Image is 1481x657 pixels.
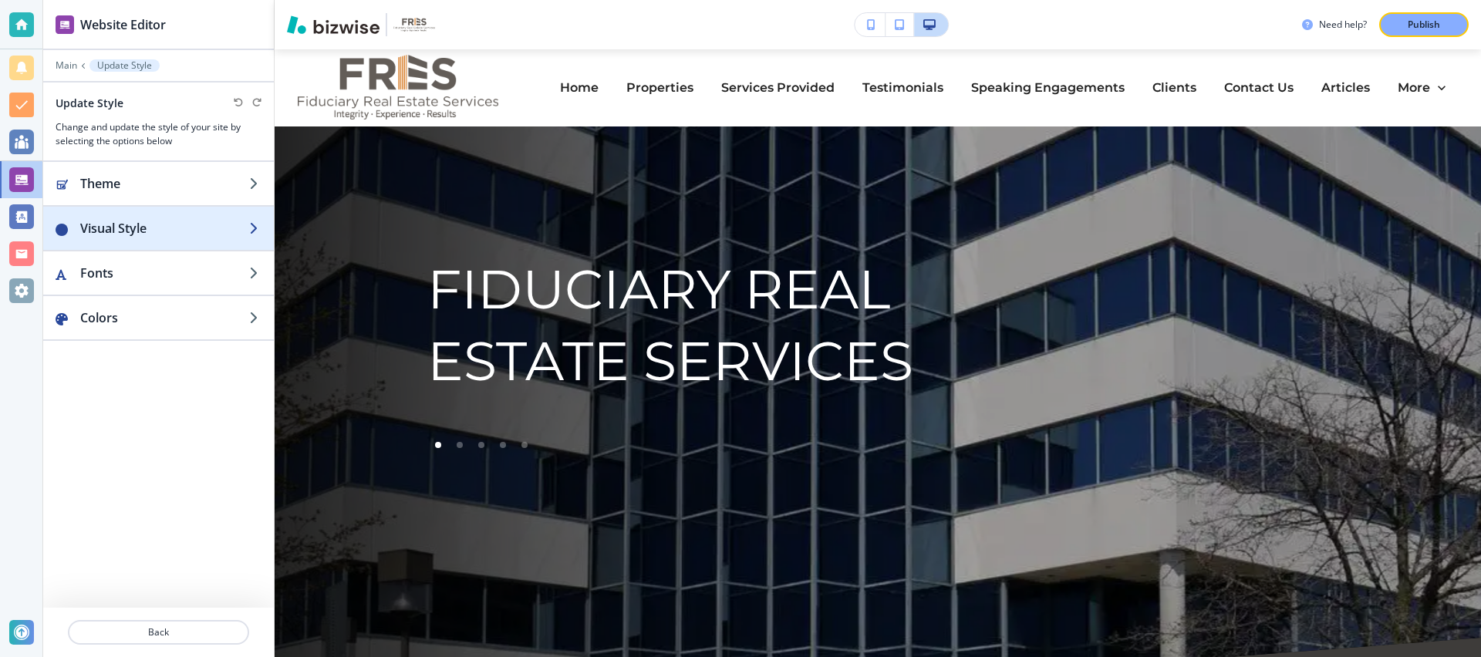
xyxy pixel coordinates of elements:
[287,15,380,34] img: Bizwise Logo
[1398,79,1430,96] p: More
[69,625,248,639] p: Back
[1379,12,1469,37] button: Publish
[80,264,249,282] h2: Fonts
[427,254,1094,397] p: Fiduciary Real Estate Services
[1224,79,1294,96] p: Contact Us
[1408,18,1440,32] p: Publish
[43,251,274,295] button: Fonts
[43,207,274,250] button: Visual Style
[56,178,68,190] img: Update Theme Icon
[43,162,274,205] button: Update Theme IconTheme
[97,60,152,71] p: Update Style
[393,18,435,31] img: Your Logo
[971,79,1125,96] p: Speaking Engagements
[89,59,160,72] button: Update Style
[80,174,249,193] h2: Theme
[56,120,261,148] h3: Change and update the style of your site by selecting the options below
[862,79,943,96] p: Testimonials
[80,15,166,34] h2: Website Editor
[1152,79,1196,96] p: Clients
[298,55,498,120] img: Bold V2
[56,95,123,111] h2: Update Style
[68,620,249,645] button: Back
[56,60,77,71] button: Main
[43,296,274,339] button: Colors
[626,79,693,96] p: Properties
[560,79,599,96] p: Home
[80,308,249,327] h2: Colors
[56,15,74,34] img: editor icon
[1321,79,1370,96] p: Articles
[1319,18,1367,32] h3: Need help?
[721,79,835,96] p: Services Provided
[80,219,249,238] h2: Visual Style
